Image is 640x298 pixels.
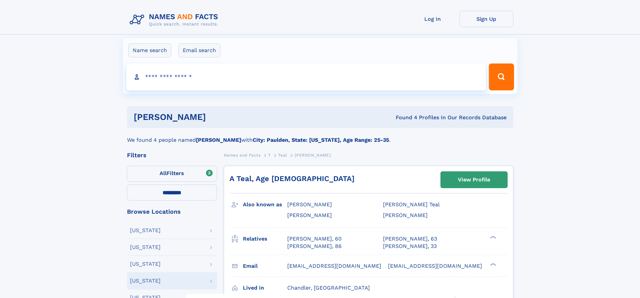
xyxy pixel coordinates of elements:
label: Name search [128,43,171,57]
a: [PERSON_NAME], 33 [383,243,437,250]
span: T [268,153,271,158]
a: View Profile [441,172,507,188]
span: [PERSON_NAME] [287,212,332,218]
span: [EMAIL_ADDRESS][DOMAIN_NAME] [388,263,482,269]
b: City: Paulden, State: [US_STATE], Age Range: 25-35 [253,137,389,143]
div: [US_STATE] [130,261,161,267]
span: Teal [278,153,287,158]
span: [PERSON_NAME] [295,153,331,158]
span: Chandler, [GEOGRAPHIC_DATA] [287,285,370,291]
div: [US_STATE] [130,278,161,284]
div: [US_STATE] [130,228,161,233]
button: Search Button [489,63,514,90]
div: ❯ [488,262,497,266]
div: Found 4 Profiles In Our Records Database [301,114,507,121]
a: [PERSON_NAME], 86 [287,243,342,250]
a: A Teal, Age [DEMOGRAPHIC_DATA] [229,174,354,183]
div: [US_STATE] [130,245,161,250]
label: Email search [178,43,220,57]
span: [EMAIL_ADDRESS][DOMAIN_NAME] [287,263,381,269]
h1: [PERSON_NAME] [134,113,301,121]
div: We found 4 people named with . [127,128,513,144]
span: [PERSON_NAME] [383,212,428,218]
a: Names and Facts [224,151,261,159]
a: T [268,151,271,159]
label: Filters [127,166,217,182]
img: Logo Names and Facts [127,11,224,29]
div: View Profile [458,172,490,187]
h3: Email [243,260,287,272]
a: [PERSON_NAME], 63 [383,235,437,243]
h3: Relatives [243,233,287,245]
h3: Lived in [243,282,287,294]
div: Browse Locations [127,209,217,215]
a: [PERSON_NAME], 60 [287,235,342,243]
span: All [160,170,167,176]
div: ❯ [488,235,497,239]
h3: Also known as [243,199,287,210]
div: Filters [127,152,217,158]
input: search input [126,63,486,90]
a: Teal [278,151,287,159]
a: Log In [406,11,460,27]
span: [PERSON_NAME] [287,201,332,208]
b: [PERSON_NAME] [196,137,241,143]
a: Sign Up [460,11,513,27]
span: [PERSON_NAME] Teal [383,201,440,208]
